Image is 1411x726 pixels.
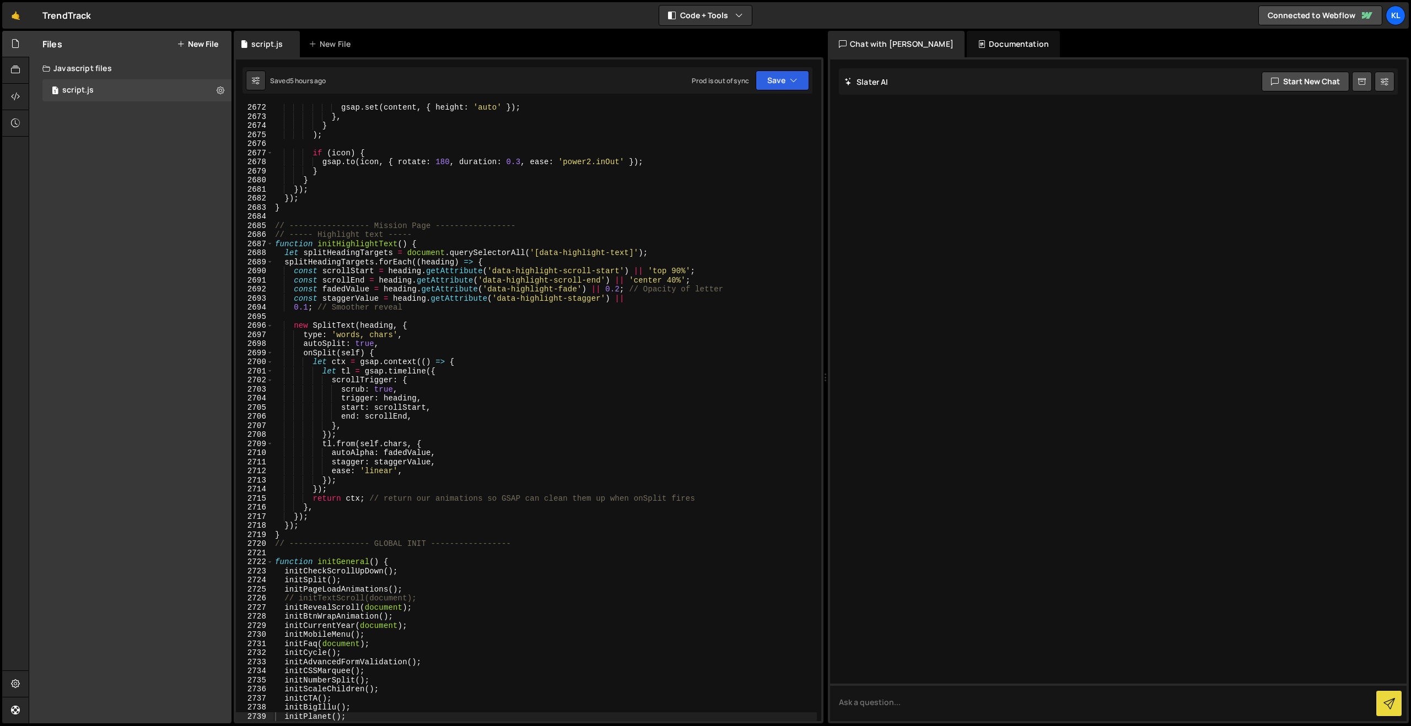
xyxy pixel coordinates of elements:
div: 2719 [236,530,273,540]
div: 2709 [236,440,273,449]
div: 5 hours ago [290,76,326,85]
h2: Files [42,38,62,50]
div: 2723 [236,567,273,576]
div: 2683 [236,203,273,213]
div: 2696 [236,321,273,331]
div: 2677 [236,149,273,158]
div: 2722 [236,557,273,567]
div: 2678 [236,158,273,167]
div: 2679 [236,167,273,176]
div: Chat with [PERSON_NAME] [828,31,965,57]
div: 2707 [236,421,273,431]
div: script.js [251,39,283,50]
div: Javascript files [29,57,231,79]
button: Code + Tools [659,6,752,25]
div: 2727 [236,603,273,613]
div: 2726 [236,594,273,603]
div: 2690 [236,267,273,276]
div: 2691 [236,276,273,285]
div: 2728 [236,612,273,621]
div: 2720 [236,539,273,549]
div: 2676 [236,139,273,149]
div: 2712 [236,467,273,476]
div: 2718 [236,521,273,530]
button: Save [756,71,809,90]
div: 2672 [236,103,273,112]
div: 2729 [236,621,273,631]
div: 2687 [236,240,273,249]
div: 2674 [236,121,273,131]
div: 2700 [236,357,273,367]
div: 2735 [236,676,273,685]
div: 2673 [236,112,273,122]
div: 2736 [236,685,273,694]
div: New File [309,39,355,50]
div: 2692 [236,285,273,294]
div: 2684 [236,212,273,221]
div: 2689 [236,258,273,267]
div: 2706 [236,412,273,421]
div: 2697 [236,331,273,340]
div: 2704 [236,394,273,403]
div: 2732 [236,648,273,658]
div: 2738 [236,703,273,712]
div: 2695 [236,312,273,322]
div: script.js [62,85,94,95]
div: 2685 [236,221,273,231]
div: 2693 [236,294,273,304]
div: 2705 [236,403,273,413]
a: Kl [1386,6,1405,25]
div: 2710 [236,448,273,458]
div: 13488/33842.js [42,79,231,101]
div: 2730 [236,630,273,640]
div: 2681 [236,185,273,194]
div: 2737 [236,694,273,703]
div: 2721 [236,549,273,558]
div: 2699 [236,349,273,358]
div: 2715 [236,494,273,503]
div: 2713 [236,476,273,485]
div: 2698 [236,339,273,349]
div: 2688 [236,248,273,258]
div: Documentation [967,31,1060,57]
span: 1 [52,87,58,96]
div: 2694 [236,303,273,312]
div: 2711 [236,458,273,467]
div: 2703 [236,385,273,394]
div: 2734 [236,667,273,676]
div: 2702 [236,376,273,385]
div: Saved [270,76,326,85]
div: 2717 [236,512,273,522]
a: Connected to Webflow [1258,6,1382,25]
div: 2739 [236,712,273,722]
a: 🤙 [2,2,29,29]
div: 2714 [236,485,273,494]
div: 2680 [236,176,273,185]
div: 2701 [236,367,273,376]
div: 2725 [236,585,273,594]
div: 2731 [236,640,273,649]
div: 2675 [236,131,273,140]
h2: Slater AI [844,77,888,87]
div: 2716 [236,503,273,512]
div: 2733 [236,658,273,667]
div: Prod is out of sync [692,76,749,85]
div: 2686 [236,230,273,240]
div: TrendTrack [42,9,91,22]
div: 2708 [236,430,273,440]
div: 2724 [236,576,273,585]
button: Start new chat [1262,72,1349,91]
button: New File [177,40,218,48]
div: 2682 [236,194,273,203]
